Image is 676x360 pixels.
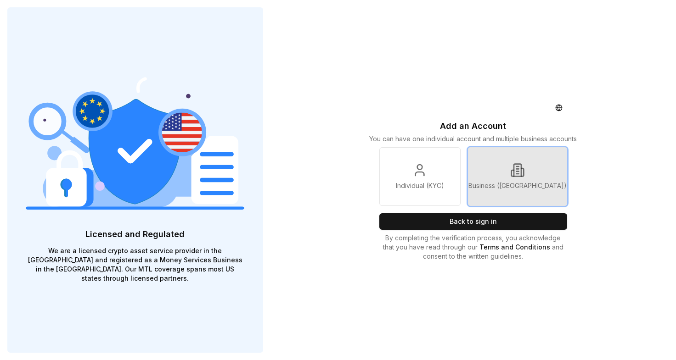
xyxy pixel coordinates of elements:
p: Licensed and Regulated [26,228,245,241]
a: Individual (KYC) [379,147,461,206]
p: You can have one individual account and multiple business accounts [369,134,577,144]
a: Terms and Conditions [479,243,552,251]
p: Individual (KYC) [396,181,444,190]
p: Business ([GEOGRAPHIC_DATA]) [468,181,567,190]
p: Add an Account [440,120,506,133]
a: Business ([GEOGRAPHIC_DATA]) [468,147,567,206]
p: We are a licensed crypto asset service provider in the [GEOGRAPHIC_DATA] and registered as a Mone... [26,246,245,283]
p: By completing the verification process, you acknowledge that you have read through our and consen... [379,233,568,261]
button: Back to sign in [379,213,568,230]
